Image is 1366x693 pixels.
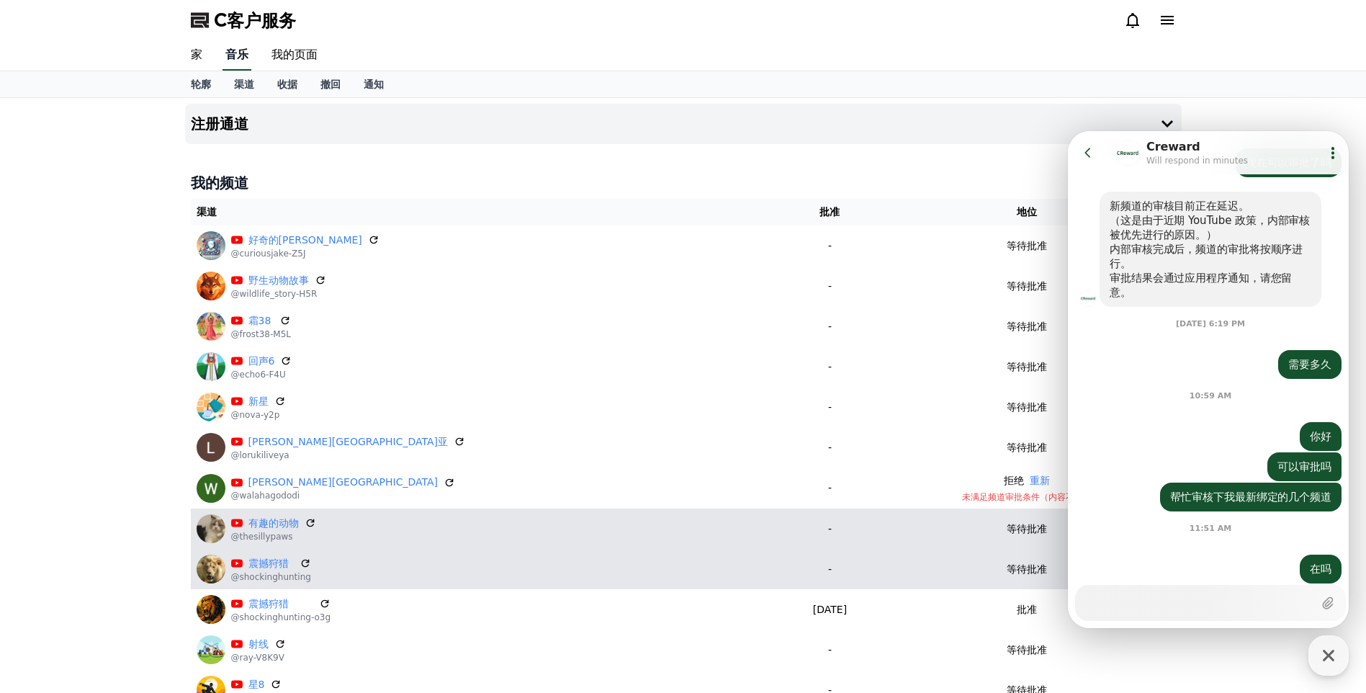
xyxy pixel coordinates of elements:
[1017,206,1037,218] font: 地位
[1007,440,1047,455] p: 等待批准
[248,677,265,692] a: 星8
[1004,473,1024,488] p: 拒绝
[214,9,296,32] span: C客户服务
[248,556,294,571] a: 震撼狩猎
[191,9,296,32] a: C客户服务
[197,595,225,624] img: 震撼狩猎
[231,369,292,380] p: @echo6-F4U
[231,248,379,259] p: @curiousjake-Z5J
[788,602,873,617] p: [DATE]
[197,635,225,664] img: 射线
[179,71,223,97] a: 轮廓
[185,104,1182,144] button: 注册通道
[1068,131,1349,628] iframe: Channel chat
[364,79,384,90] font: 通知
[248,354,275,369] a: 回声6
[197,231,225,260] img: 好奇的杰克
[788,522,873,537] p: -
[248,434,448,450] a: [PERSON_NAME][GEOGRAPHIC_DATA]亚
[248,394,269,409] a: 新星
[277,79,297,90] font: 收据
[1017,602,1037,617] p: 批准
[191,116,248,132] h4: 注册通道
[231,288,326,300] p: @wildlife_story-H5R
[788,238,873,254] p: -
[197,433,225,462] img: 洛鲁基·利维亚
[197,206,217,218] font: 渠道
[231,409,286,421] p: @nova-y2p
[788,643,873,658] p: -
[248,516,299,531] a: 有趣的动物
[1007,359,1047,375] p: 等待批准
[197,352,225,381] img: 回声6
[231,652,286,663] p: @ray-V8K9V
[223,40,251,71] a: 音乐
[231,612,331,623] p: @shockinghunting-o3g
[1007,279,1047,294] p: 等待批准
[788,400,873,415] p: -
[248,475,438,490] a: [PERSON_NAME][GEOGRAPHIC_DATA]
[231,328,291,340] p: @frost38-M5L
[234,79,254,90] font: 渠道
[248,313,274,328] a: 霜38
[1007,238,1047,254] p: 等待批准
[231,571,311,583] p: @shockinghunting
[788,562,873,577] p: -
[231,490,455,501] p: @walahagododi
[197,312,225,341] img: 霜38
[352,71,395,97] a: 通知
[179,40,214,71] a: 家
[309,71,352,97] a: 撤回
[1030,473,1050,488] button: 重新
[248,637,269,652] a: 射线
[191,79,211,90] font: 轮廓
[231,531,316,542] p: @thesillypaws
[1007,522,1047,537] p: 等待批准
[1007,562,1047,577] p: 等待批准
[1007,643,1047,658] p: 等待批准
[248,233,362,248] a: 好奇的[PERSON_NAME]
[248,273,309,288] a: 野生动物故事
[320,79,341,90] font: 撤回
[788,279,873,294] p: -
[788,480,873,496] p: -
[1007,319,1047,334] p: 等待批准
[1007,400,1047,415] p: 等待批准
[197,393,225,421] img: 新星
[191,173,1176,193] h4: 我的频道
[266,71,309,97] a: 收据
[231,450,465,461] p: @lorukiliveya
[788,319,873,334] p: -
[197,272,225,300] img: 野生动物故事
[788,440,873,455] p: -
[248,596,314,612] a: 震撼狩猎
[197,474,225,503] img: 瓦拉哈·戈多迪
[197,514,225,543] img: 有趣的动物
[819,206,840,218] font: 批准
[223,71,266,97] a: 渠道
[260,40,329,71] a: 我的页面
[788,359,873,375] p: -
[197,555,225,584] img: 震撼狩猎
[884,491,1169,503] p: 未满足频道审批条件（内容不足）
